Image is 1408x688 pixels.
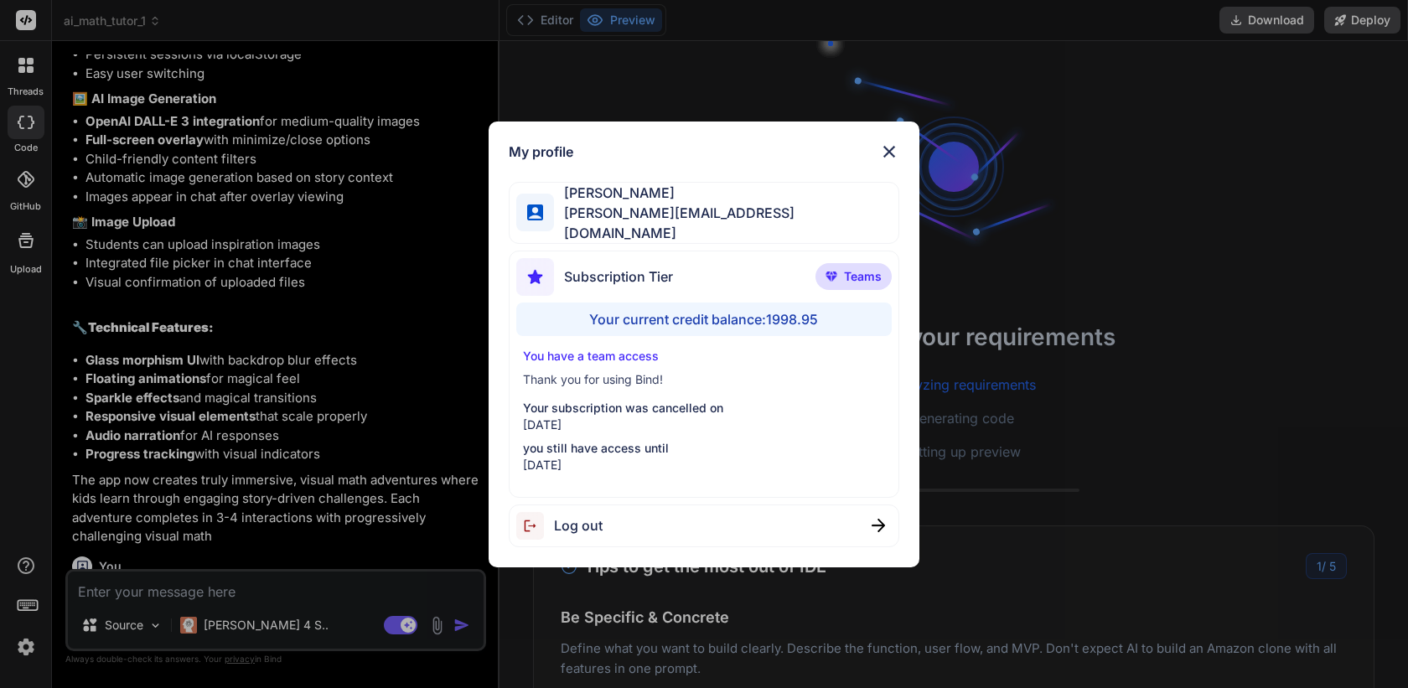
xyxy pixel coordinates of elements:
[564,266,673,287] span: Subscription Tier
[516,303,891,336] div: Your current credit balance: 1998.95
[879,142,899,162] img: close
[872,519,885,532] img: close
[516,512,554,540] img: logout
[523,400,884,416] p: Your subscription was cancelled on
[523,348,884,365] p: You have a team access
[554,515,603,535] span: Log out
[527,204,542,220] img: profile
[509,142,573,162] h1: My profile
[523,416,884,433] p: [DATE]
[554,183,898,203] span: [PERSON_NAME]
[523,457,884,473] p: [DATE]
[523,371,884,388] p: Thank you for using Bind!
[554,203,898,243] span: [PERSON_NAME][EMAIL_ADDRESS][DOMAIN_NAME]
[844,268,882,285] span: Teams
[826,272,837,282] img: premium
[516,258,554,296] img: subscription
[523,440,884,457] p: you still have access until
